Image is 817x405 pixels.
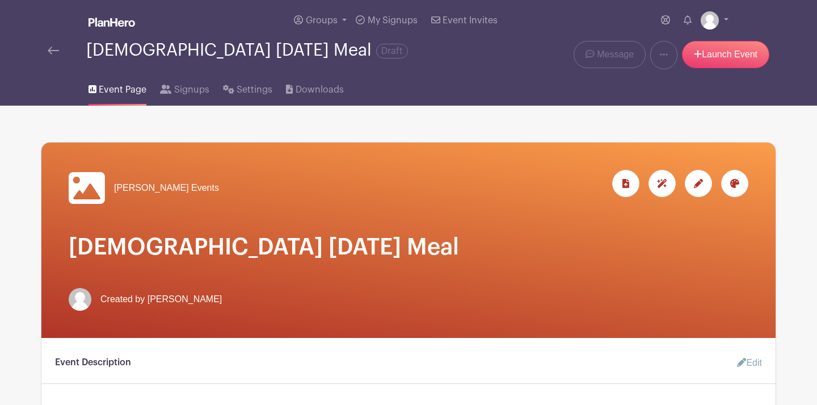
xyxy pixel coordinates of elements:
[69,170,219,206] a: [PERSON_NAME] Events
[86,41,408,60] div: [DEMOGRAPHIC_DATA] [DATE] Meal
[99,83,146,97] span: Event Page
[682,41,769,68] a: Launch Event
[237,83,272,97] span: Settings
[69,233,748,261] h1: [DEMOGRAPHIC_DATA] [DATE] Meal
[728,352,762,374] a: Edit
[100,293,222,306] span: Created by [PERSON_NAME]
[701,11,719,30] img: default-ce2991bfa6775e67f084385cd625a349d9dcbb7a52a09fb2fda1e96e2d18dcdb.png
[89,18,135,27] img: logo_white-6c42ec7e38ccf1d336a20a19083b03d10ae64f83f12c07503d8b9e83406b4c7d.svg
[55,357,131,368] h6: Event Description
[296,83,344,97] span: Downloads
[160,69,209,106] a: Signups
[368,16,418,25] span: My Signups
[574,41,646,68] a: Message
[69,288,91,311] img: default-ce2991bfa6775e67f084385cd625a349d9dcbb7a52a09fb2fda1e96e2d18dcdb.png
[306,16,338,25] span: Groups
[89,69,146,106] a: Event Page
[223,69,272,106] a: Settings
[376,44,408,59] span: Draft
[286,69,343,106] a: Downloads
[174,83,209,97] span: Signups
[114,181,219,195] span: [PERSON_NAME] Events
[443,16,498,25] span: Event Invites
[597,48,634,61] span: Message
[48,47,59,55] img: back-arrow-29a5d9b10d5bd6ae65dc969a981735edf675c4d7a1fe02e03b50dbd4ba3cdb55.svg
